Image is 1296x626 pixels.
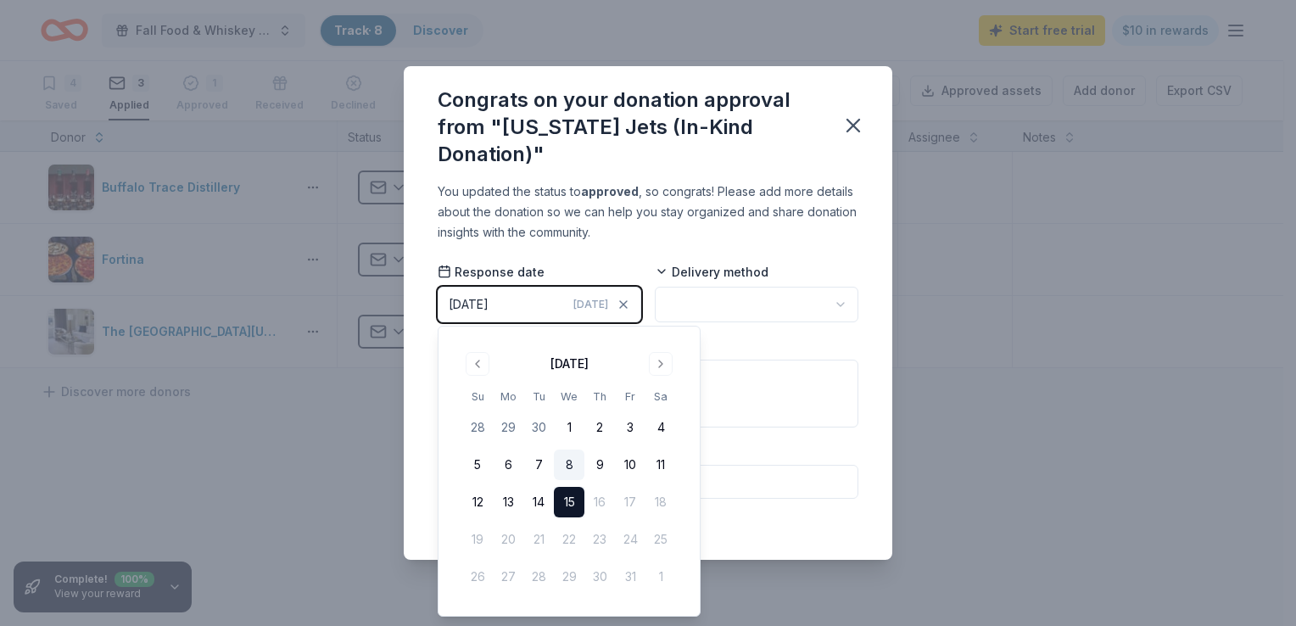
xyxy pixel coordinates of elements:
button: 1 [554,412,584,443]
button: 29 [493,412,523,443]
span: [DATE] [573,298,608,311]
button: 3 [615,412,645,443]
button: 2 [584,412,615,443]
span: Response date [438,264,545,281]
button: 12 [462,487,493,517]
th: Monday [493,388,523,405]
th: Thursday [584,388,615,405]
button: 7 [523,450,554,480]
th: Wednesday [554,388,584,405]
button: 6 [493,450,523,480]
b: approved [581,184,639,198]
button: 9 [584,450,615,480]
button: 15 [554,487,584,517]
button: Go to previous month [466,352,489,376]
button: Go to next month [649,352,673,376]
button: 28 [462,412,493,443]
span: Delivery method [655,264,768,281]
button: 8 [554,450,584,480]
th: Sunday [462,388,493,405]
button: 5 [462,450,493,480]
button: 13 [493,487,523,517]
button: [DATE][DATE] [438,287,641,322]
th: Saturday [645,388,676,405]
button: 10 [615,450,645,480]
button: 11 [645,450,676,480]
div: [DATE] [449,294,489,315]
th: Tuesday [523,388,554,405]
button: 30 [523,412,554,443]
div: Congrats on your donation approval from "[US_STATE] Jets (In-Kind Donation)" [438,87,821,168]
div: You updated the status to , so congrats! Please add more details about the donation so we can hel... [438,182,858,243]
div: [DATE] [550,354,589,374]
button: 4 [645,412,676,443]
th: Friday [615,388,645,405]
button: 14 [523,487,554,517]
